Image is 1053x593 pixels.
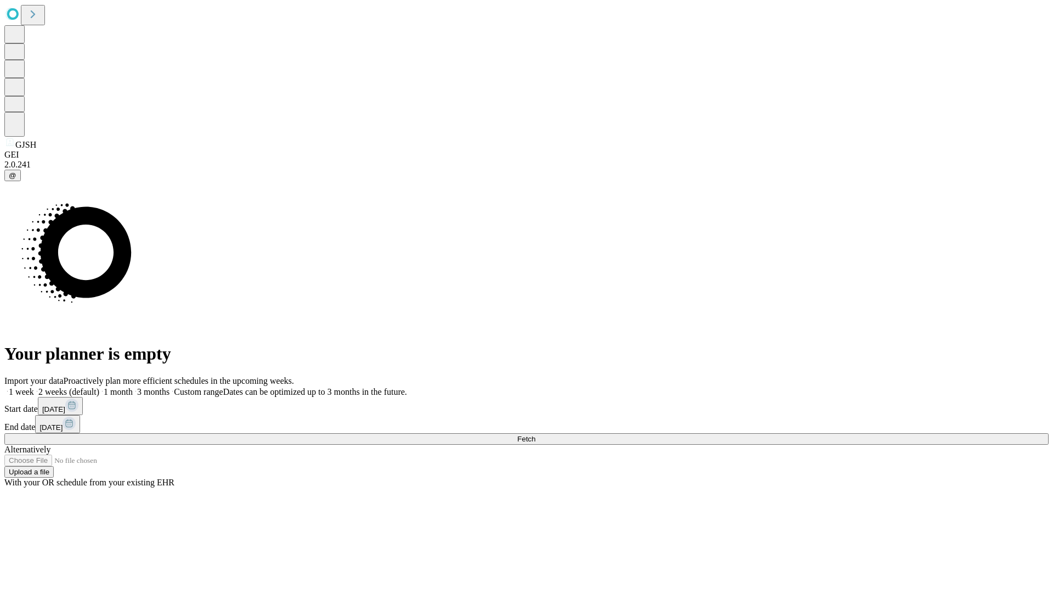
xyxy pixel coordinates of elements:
button: [DATE] [38,397,83,415]
span: Alternatively [4,445,50,454]
span: [DATE] [42,405,65,413]
span: @ [9,171,16,180]
span: Proactively plan more efficient schedules in the upcoming weeks. [64,376,294,385]
div: 2.0.241 [4,160,1049,170]
div: Start date [4,397,1049,415]
span: Import your data [4,376,64,385]
span: 1 month [104,387,133,396]
button: Fetch [4,433,1049,445]
button: @ [4,170,21,181]
span: 1 week [9,387,34,396]
button: [DATE] [35,415,80,433]
span: 3 months [137,387,169,396]
span: [DATE] [39,423,63,432]
div: GEI [4,150,1049,160]
span: Fetch [517,435,535,443]
span: 2 weeks (default) [38,387,99,396]
span: GJSH [15,140,36,149]
span: With your OR schedule from your existing EHR [4,478,174,487]
button: Upload a file [4,466,54,478]
h1: Your planner is empty [4,344,1049,364]
span: Dates can be optimized up to 3 months in the future. [223,387,407,396]
span: Custom range [174,387,223,396]
div: End date [4,415,1049,433]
